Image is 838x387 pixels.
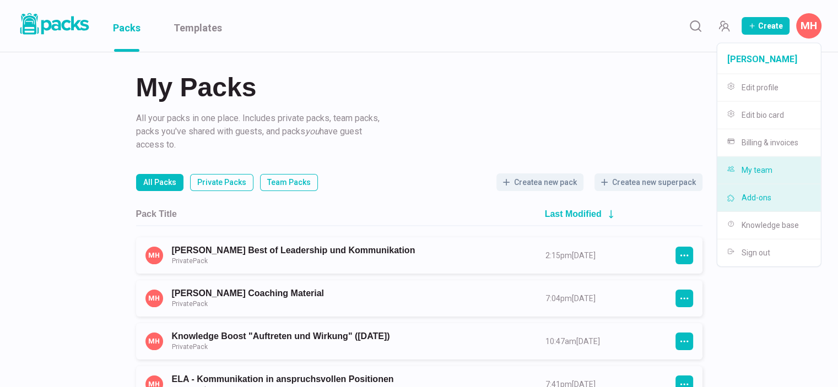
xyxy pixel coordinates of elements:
[197,177,246,188] p: Private Packs
[305,126,320,137] i: you
[496,173,583,191] button: Createa new pack
[17,11,91,41] a: Packs logo
[267,177,311,188] p: Team Packs
[684,15,706,37] button: Search
[717,46,821,74] p: [PERSON_NAME]
[742,17,790,35] button: Create Pack
[796,13,821,39] button: Matthias Herzberg
[713,15,735,37] button: Manage Team Invites
[594,173,702,191] button: Createa new superpack
[136,74,702,101] h2: My Packs
[136,209,177,219] h2: Pack Title
[143,177,176,188] p: All Packs
[136,112,384,151] p: All your packs in one place. Includes private packs, team packs, packs you've shared with guests,...
[545,209,602,219] h2: Last Modified
[17,11,91,37] img: Packs logo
